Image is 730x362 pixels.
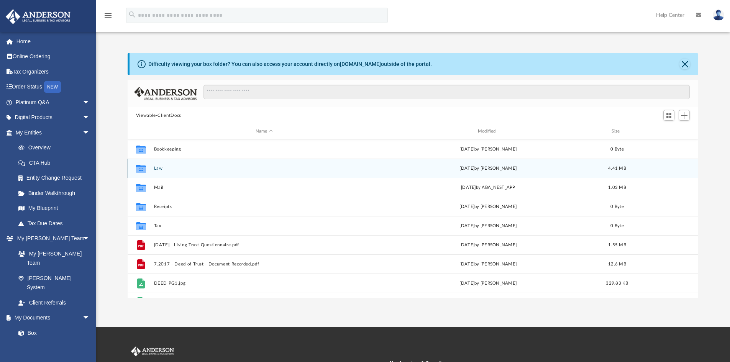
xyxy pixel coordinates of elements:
div: grid [128,139,699,298]
div: [DATE] by [PERSON_NAME] [378,203,599,210]
button: Receipts [154,204,374,209]
span: arrow_drop_down [82,231,98,247]
span: 0 Byte [610,147,624,151]
a: Order StatusNEW [5,79,102,95]
a: Platinum Q&Aarrow_drop_down [5,95,102,110]
input: Search files and folders [203,85,690,99]
button: Bookkeeping [154,147,374,152]
i: search [128,10,136,19]
button: Mail [154,185,374,190]
button: DEED PG1.jpg [154,281,374,286]
span: arrow_drop_down [82,95,98,110]
div: Difficulty viewing your box folder? You can also access your account directly on outside of the p... [148,60,432,68]
button: Law [154,166,374,171]
button: Close [679,59,690,69]
a: My Blueprint [11,201,98,216]
span: 1.03 MB [608,185,626,189]
span: 0 Byte [610,223,624,228]
img: Anderson Advisors Platinum Portal [130,346,176,356]
div: [DATE] by [PERSON_NAME] [378,222,599,229]
div: id [131,128,150,135]
div: [DATE] by [PERSON_NAME] [378,260,599,267]
a: [DOMAIN_NAME] [340,61,381,67]
img: User Pic [713,10,724,21]
a: menu [103,15,113,20]
div: [DATE] by ABA_NEST_APP [378,184,599,191]
span: 1.55 MB [608,242,626,247]
a: Online Ordering [5,49,102,64]
a: Home [5,34,102,49]
div: [DATE] by [PERSON_NAME] [378,146,599,152]
button: [DATE] - Living Trust Questionnaire.pdf [154,242,374,247]
a: Digital Productsarrow_drop_down [5,110,102,125]
button: Switch to Grid View [663,110,675,121]
div: Size [602,128,632,135]
div: NEW [44,81,61,93]
a: My Entitiesarrow_drop_down [5,125,102,140]
div: [DATE] by [PERSON_NAME] [378,280,599,287]
a: Binder Walkthrough [11,185,102,201]
button: Add [679,110,690,121]
a: My Documentsarrow_drop_down [5,310,98,326]
span: arrow_drop_down [82,110,98,126]
a: Tax Due Dates [11,216,102,231]
span: 12.6 MB [608,262,626,266]
a: Entity Change Request [11,170,102,186]
a: [PERSON_NAME] System [11,270,98,295]
div: id [636,128,689,135]
button: Tax [154,223,374,228]
span: 329.83 KB [606,281,628,285]
img: Anderson Advisors Platinum Portal [3,9,73,24]
a: My [PERSON_NAME] Teamarrow_drop_down [5,231,98,246]
a: CTA Hub [11,155,102,170]
button: 7.2017 - Deed of Trust - Document Recorded.pdf [154,262,374,267]
div: Modified [377,128,598,135]
div: [DATE] by [PERSON_NAME] [378,241,599,248]
span: 0 Byte [610,204,624,208]
span: arrow_drop_down [82,310,98,326]
div: Name [153,128,374,135]
button: Viewable-ClientDocs [136,112,181,119]
i: menu [103,11,113,20]
div: [DATE] by [PERSON_NAME] [378,165,599,172]
a: My [PERSON_NAME] Team [11,246,94,270]
a: Box [11,325,94,341]
a: Tax Organizers [5,64,102,79]
span: 4.41 MB [608,166,626,170]
a: Overview [11,140,102,156]
a: Client Referrals [11,295,98,310]
span: arrow_drop_down [82,125,98,141]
